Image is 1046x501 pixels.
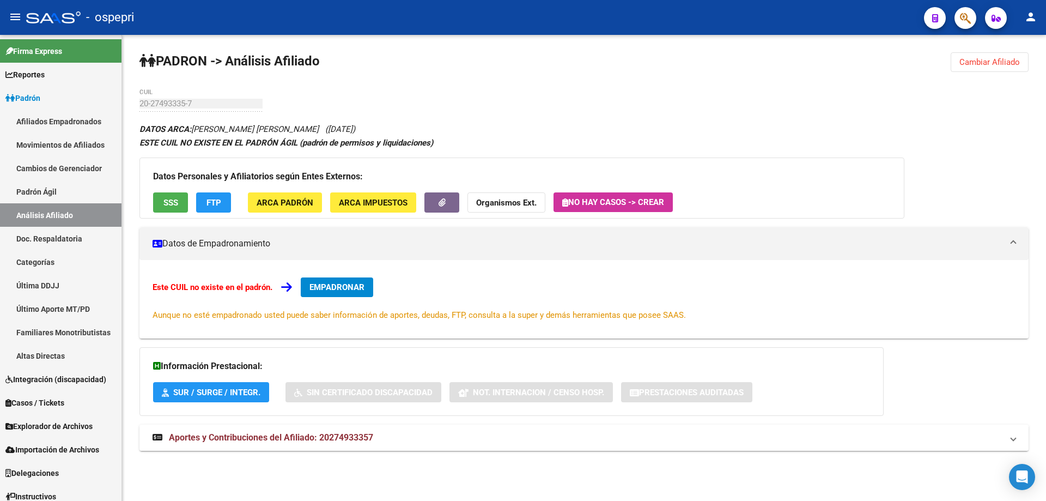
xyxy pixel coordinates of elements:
[5,92,40,104] span: Padrón
[153,382,269,402] button: SUR / SURGE / INTEGR.
[325,124,355,134] span: ([DATE])
[206,198,221,208] span: FTP
[309,282,364,292] span: EMPADRONAR
[959,57,1020,67] span: Cambiar Afiliado
[951,52,1029,72] button: Cambiar Afiliado
[153,169,891,184] h3: Datos Personales y Afiliatorios según Entes Externos:
[86,5,134,29] span: - ospepri
[307,388,433,397] span: Sin Certificado Discapacidad
[139,260,1029,339] div: Datos de Empadronamiento
[153,359,870,374] h3: Información Prestacional:
[139,53,320,69] strong: PADRON -> Análisis Afiliado
[153,282,272,292] strong: Este CUIL no existe en el padrón.
[467,192,545,213] button: Organismos Ext.
[248,192,322,213] button: ARCA Padrón
[5,397,64,409] span: Casos / Tickets
[153,310,686,320] span: Aunque no esté empadronado usted puede saber información de aportes, deudas, FTP, consulta a la s...
[1024,10,1037,23] mat-icon: person
[621,382,752,402] button: Prestaciones Auditadas
[139,138,433,148] strong: ESTE CUIL NO EXISTE EN EL PADRÓN ÁGIL (padrón de permisos y liquidaciones)
[285,382,441,402] button: Sin Certificado Discapacidad
[169,432,373,443] span: Aportes y Contribuciones del Afiliado: 20274933357
[5,420,93,432] span: Explorador de Archivos
[339,198,408,208] span: ARCA Impuestos
[139,124,319,134] span: [PERSON_NAME] [PERSON_NAME]
[301,277,373,297] button: EMPADRONAR
[139,227,1029,260] mat-expansion-panel-header: Datos de Empadronamiento
[449,382,613,402] button: Not. Internacion / Censo Hosp.
[5,45,62,57] span: Firma Express
[330,192,416,213] button: ARCA Impuestos
[153,192,188,213] button: SSS
[473,388,604,397] span: Not. Internacion / Censo Hosp.
[196,192,231,213] button: FTP
[5,69,45,81] span: Reportes
[5,373,106,385] span: Integración (discapacidad)
[139,124,191,134] strong: DATOS ARCA:
[5,467,59,479] span: Delegaciones
[139,425,1029,451] mat-expansion-panel-header: Aportes y Contribuciones del Afiliado: 20274933357
[476,198,537,208] strong: Organismos Ext.
[153,238,1002,250] mat-panel-title: Datos de Empadronamiento
[257,198,313,208] span: ARCA Padrón
[173,388,260,397] span: SUR / SURGE / INTEGR.
[163,198,178,208] span: SSS
[639,388,744,397] span: Prestaciones Auditadas
[554,192,673,212] button: No hay casos -> Crear
[562,197,664,207] span: No hay casos -> Crear
[5,444,99,456] span: Importación de Archivos
[9,10,22,23] mat-icon: menu
[1009,464,1035,490] div: Open Intercom Messenger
